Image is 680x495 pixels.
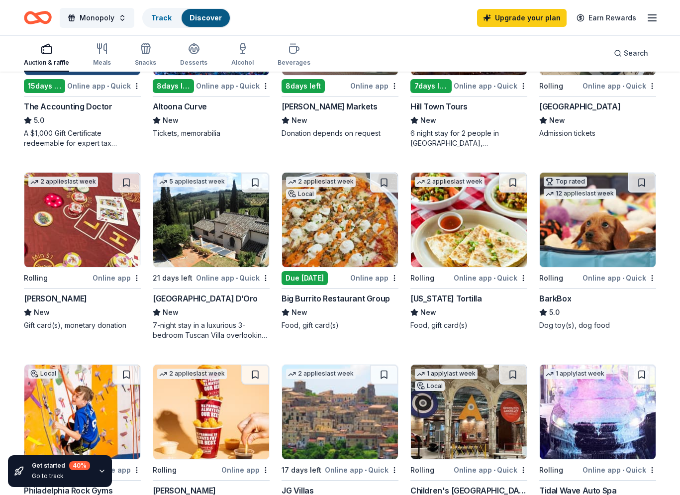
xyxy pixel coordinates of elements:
div: BarkBox [539,293,571,304]
span: • [622,82,624,90]
button: Snacks [135,39,156,72]
div: Rolling [24,272,48,284]
div: 7-night stay in a luxurious 3-bedroom Tuscan Villa overlooking a vineyard and the ancient walled ... [153,320,270,340]
div: 8 days left [153,79,194,93]
div: Top rated [544,177,587,187]
div: 7 days left [410,79,452,93]
img: Image for Big Burrito Restaurant Group [282,173,398,267]
span: • [622,466,624,474]
span: • [622,274,624,282]
div: Alcohol [231,59,254,67]
span: Monopoly [80,12,114,24]
a: Image for BarkBoxTop rated12 applieslast weekRollingOnline app•QuickBarkBox5.0Dog toy(s), dog food [539,172,656,330]
div: Hill Town Tours [410,100,468,112]
div: Food, gift card(s) [282,320,398,330]
img: Image for Tidal Wave Auto Spa [540,365,656,459]
div: Online app Quick [583,80,656,92]
div: 17 days left [282,464,321,476]
div: Get started [32,461,90,470]
a: Image for Boyd Gaming2 applieslast weekRollingOnline app[PERSON_NAME]NewGift card(s), monetary do... [24,172,141,330]
div: 2 applies last week [286,177,356,187]
div: Rolling [539,80,563,92]
div: Online app Quick [454,464,527,476]
img: Image for California Tortilla [411,173,527,267]
div: Due [DATE] [282,271,328,285]
button: Search [606,43,656,63]
span: • [493,466,495,474]
div: [GEOGRAPHIC_DATA] D’Oro [153,293,258,304]
img: Image for BarkBox [540,173,656,267]
span: New [549,114,565,126]
span: • [236,82,238,90]
span: New [163,306,179,318]
div: Online app Quick [196,80,270,92]
div: Snacks [135,59,156,67]
span: • [236,274,238,282]
div: [PERSON_NAME] [24,293,87,304]
img: Image for Villa Sogni D’Oro [153,173,269,267]
span: • [493,82,495,90]
button: Auction & raffle [24,39,69,72]
a: Upgrade your plan [477,9,567,27]
div: Rolling [539,272,563,284]
div: 21 days left [153,272,193,284]
div: Online app Quick [196,272,270,284]
div: Local [415,381,445,391]
div: Online app Quick [454,272,527,284]
a: Discover [190,13,222,22]
div: 5 applies last week [157,177,227,187]
button: Desserts [180,39,207,72]
div: Local [28,369,58,379]
span: • [493,274,495,282]
div: 15 days left [24,79,65,93]
span: • [107,82,109,90]
div: 6 night stay for 2 people in [GEOGRAPHIC_DATA], [GEOGRAPHIC_DATA] [410,128,527,148]
div: Online app [221,464,270,476]
div: Altoona Curve [153,100,207,112]
div: Online app Quick [67,80,141,92]
div: 12 applies last week [544,189,616,199]
div: Online app Quick [583,464,656,476]
div: Rolling [410,272,434,284]
img: Image for Children's Museum of Pittsburgh [411,365,527,459]
button: Monopoly [60,8,134,28]
a: Home [24,6,52,29]
span: Search [624,47,648,59]
div: 1 apply last week [544,369,606,379]
div: Auction & raffle [24,59,69,67]
img: Image for Boyd Gaming [24,173,140,267]
div: Local [286,189,316,199]
div: Rolling [539,464,563,476]
span: New [163,114,179,126]
div: 2 applies last week [286,369,356,379]
div: 40 % [69,461,90,470]
button: Alcohol [231,39,254,72]
div: Online app Quick [325,464,398,476]
div: Meals [93,59,111,67]
button: Beverages [278,39,310,72]
div: Desserts [180,59,207,67]
div: Food, gift card(s) [410,320,527,330]
button: Meals [93,39,111,72]
div: Dog toy(s), dog food [539,320,656,330]
span: New [291,114,307,126]
span: New [420,114,436,126]
div: The Accounting Doctor [24,100,112,112]
div: [US_STATE] Tortilla [410,293,482,304]
div: 2 applies last week [157,369,227,379]
div: Online app Quick [454,80,527,92]
a: Track [151,13,172,22]
span: New [420,306,436,318]
a: Image for Villa Sogni D’Oro5 applieslast week21 days leftOnline app•Quick[GEOGRAPHIC_DATA] D’OroN... [153,172,270,340]
span: • [365,466,367,474]
img: Image for Philadelphia Rock Gyms [24,365,140,459]
span: New [34,306,50,318]
div: Big Burrito Restaurant Group [282,293,390,304]
span: New [291,306,307,318]
a: Image for Big Burrito Restaurant Group2 applieslast weekLocalDue [DATE]Online appBig Burrito Rest... [282,172,398,330]
div: Online app [350,80,398,92]
img: Image for Sheetz [153,365,269,459]
div: Online app Quick [583,272,656,284]
div: A $1,000 Gift Certificate redeemable for expert tax preparation or tax resolution services—recipi... [24,128,141,148]
div: Beverages [278,59,310,67]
